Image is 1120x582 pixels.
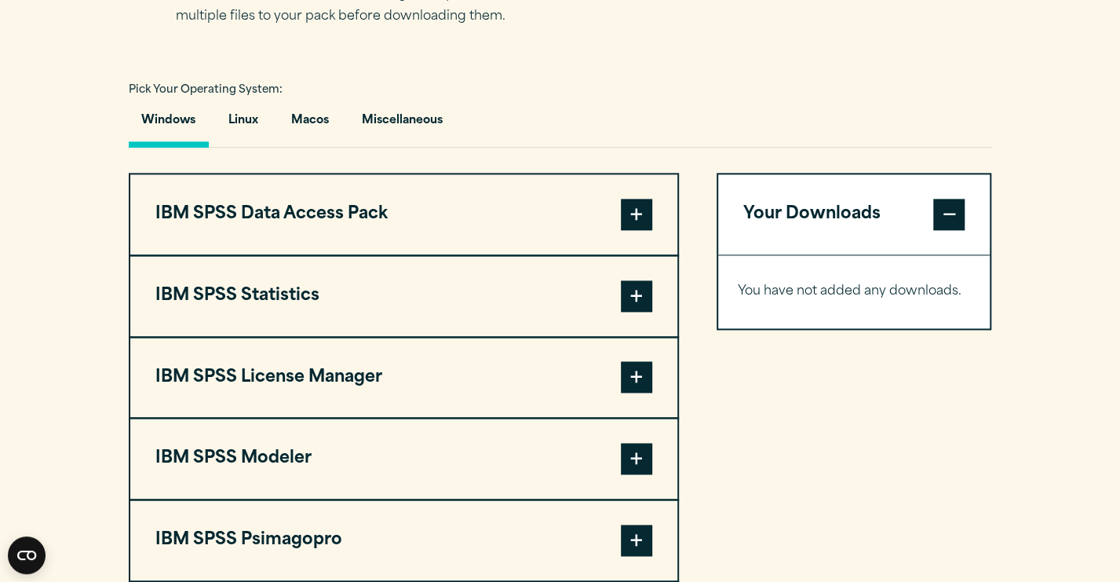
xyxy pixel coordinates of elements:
button: Windows [129,102,208,147]
button: IBM SPSS Data Access Pack [130,174,677,254]
p: You have not added any downloads. [738,280,971,303]
button: IBM SPSS License Manager [130,338,677,418]
button: Linux [216,102,271,147]
span: Pick Your Operating System: [129,85,283,95]
div: Your Downloads [718,254,990,328]
button: Open CMP widget [8,536,46,574]
button: IBM SPSS Psimagopro [130,500,677,580]
button: Your Downloads [718,174,990,254]
button: IBM SPSS Modeler [130,419,677,499]
button: Macos [279,102,341,147]
button: IBM SPSS Statistics [130,256,677,336]
button: Miscellaneous [349,102,455,147]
